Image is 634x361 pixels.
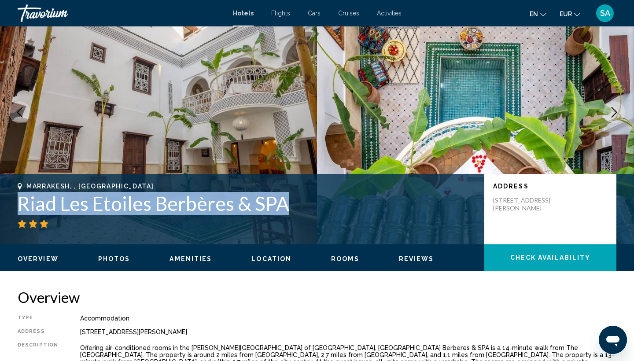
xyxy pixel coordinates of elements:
[308,10,321,17] a: Cars
[18,192,475,215] h1: Riad Les Etoiles Berbères & SPA
[170,255,212,263] button: Amenities
[530,7,546,20] button: Change language
[9,101,31,123] button: Previous image
[399,255,434,263] button: Reviews
[18,315,58,322] div: Type
[331,255,359,263] button: Rooms
[251,255,291,263] button: Location
[80,315,616,322] div: Accommodation
[510,254,591,262] span: Check Availability
[560,11,572,18] span: EUR
[170,255,212,262] span: Amenities
[80,328,616,335] div: [STREET_ADDRESS][PERSON_NAME]
[271,10,290,17] a: Flights
[399,255,434,262] span: Reviews
[603,101,625,123] button: Next image
[377,10,402,17] a: Activities
[484,244,616,271] button: Check Availability
[493,196,564,212] p: [STREET_ADDRESS][PERSON_NAME]
[560,7,580,20] button: Change currency
[18,328,58,335] div: Address
[338,10,359,17] a: Cruises
[233,10,254,17] a: Hotels
[18,288,616,306] h2: Overview
[530,11,538,18] span: en
[599,326,627,354] iframe: Bouton de lancement de la fenêtre de messagerie
[98,255,130,262] span: Photos
[331,255,359,262] span: Rooms
[18,255,59,263] button: Overview
[493,183,608,190] p: Address
[26,183,154,190] span: Marrakesh, , [GEOGRAPHIC_DATA]
[251,255,291,262] span: Location
[18,4,224,22] a: Travorium
[600,9,610,18] span: SA
[18,255,59,262] span: Overview
[98,255,130,263] button: Photos
[593,4,616,22] button: User Menu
